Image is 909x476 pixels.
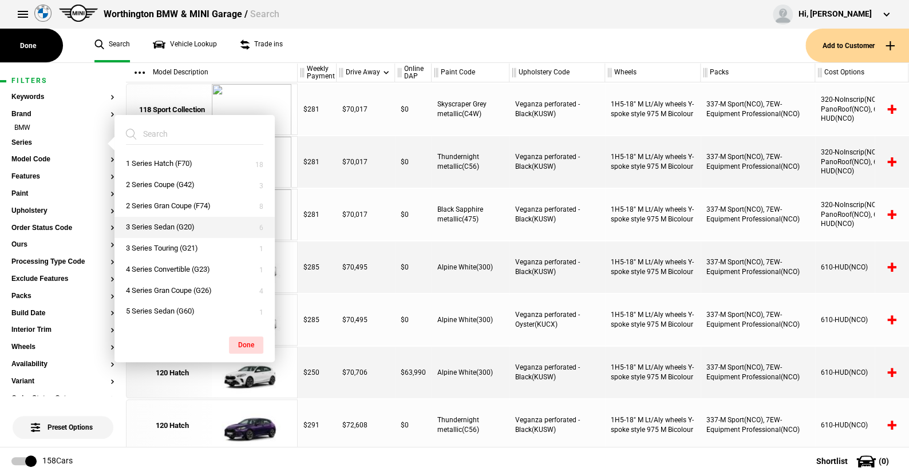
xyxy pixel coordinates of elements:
[11,378,114,386] button: Variant
[395,84,432,135] div: $0
[509,294,605,346] div: Veganza perforated - Oyster(KUCX)
[114,322,275,343] button: 5 Series Touring (G61)
[605,347,701,398] div: 1H5-18" M Lt/Aly wheels Y-spoke style 975 M Bicolour
[11,139,114,156] section: Series
[126,124,250,144] input: Search
[11,77,114,85] h1: Filters
[337,63,394,82] div: Drive Away
[11,93,114,101] button: Keywords
[815,294,908,346] div: 610-HUD(NCO)
[212,84,291,136] img: cosySec
[395,189,432,240] div: $0
[11,378,114,395] section: Variant
[11,139,114,147] button: Series
[701,63,815,82] div: Packs
[11,190,114,207] section: Paint
[815,399,908,451] div: 610-HUD(NCO)
[156,368,189,378] div: 120 Hatch
[11,326,114,343] section: Interior Trim
[605,84,701,135] div: 1H5-18" M Lt/Aly wheels Y-spoke style 975 M Bicolour
[11,156,114,164] button: Model Code
[799,9,872,20] div: Hi, [PERSON_NAME]
[701,399,815,451] div: 337-M Sport(NCO), 7EW-Equipment Professional(NCO)
[11,343,114,360] section: Wheels
[11,395,114,412] section: Order Status Category
[11,224,114,241] section: Order Status Code
[298,84,337,135] div: $281
[701,294,815,346] div: 337-M Sport(NCO), 7EW-Equipment Professional(NCO)
[298,63,336,82] div: Weekly Payment
[11,326,114,334] button: Interior Trim
[432,63,509,82] div: Paint Code
[132,400,212,451] a: 120 Hatch
[701,241,815,293] div: 337-M Sport(NCO), 7EW-Equipment Professional(NCO)
[156,421,189,431] div: 120 Hatch
[432,136,509,188] div: Thundernight metallic(C56)
[11,258,114,266] button: Processing Type Code
[701,347,815,398] div: 337-M Sport(NCO), 7EW-Equipment Professional(NCO)
[605,189,701,240] div: 1H5-18" M Lt/Aly wheels Y-spoke style 975 M Bicolour
[395,399,432,451] div: $0
[11,360,114,378] section: Availability
[298,189,337,240] div: $281
[432,294,509,346] div: Alpine White(300)
[605,399,701,451] div: 1H5-18" M Lt/Aly wheels Y-spoke style 975 M Bicolour
[11,395,114,403] button: Order Status Category
[605,63,700,82] div: Wheels
[815,347,908,398] div: 610-HUD(NCO)
[42,455,73,467] div: 158 Cars
[34,5,52,22] img: bmw.png
[212,347,291,399] img: cosySec
[432,399,509,451] div: Thundernight metallic(C56)
[799,447,909,475] button: Shortlist(0)
[11,292,114,300] button: Packs
[815,241,908,293] div: 610-HUD(NCO)
[815,84,908,135] div: 320-NoInscrip(NCO), 402-PanoRoof(NCO), 610-HUD(NCO)
[509,84,605,135] div: Veganza perforated - Black(KUSW)
[337,189,395,240] div: $70,017
[11,190,114,198] button: Paint
[11,207,114,224] section: Upholstery
[132,347,212,399] a: 120 Hatch
[509,63,604,82] div: Upholstery Code
[11,310,114,318] button: Build Date
[395,294,432,346] div: $0
[432,241,509,293] div: Alpine White(300)
[11,275,114,292] section: Exclude Features
[298,294,337,346] div: $285
[298,347,337,398] div: $250
[337,84,395,135] div: $70,017
[509,399,605,451] div: Veganza perforated - Black(KUSW)
[11,110,114,118] button: Brand
[212,400,291,451] img: cosySec
[114,259,275,280] button: 4 Series Convertible (G23)
[605,241,701,293] div: 1H5-18" M Lt/Aly wheels Y-spoke style 975 M Bicolour
[11,343,114,351] button: Wheels
[395,347,432,398] div: $63,990
[298,136,337,188] div: $281
[11,93,114,110] section: Keywords
[11,224,114,232] button: Order Status Code
[815,136,908,188] div: 320-NoInscrip(NCO), 402-PanoRoof(NCO), 610-HUD(NCO)
[11,110,114,139] section: BrandBMW
[509,189,605,240] div: Veganza perforated - Black(KUSW)
[605,136,701,188] div: 1H5-18" M Lt/Aly wheels Y-spoke style 975 M Bicolour
[701,84,815,135] div: 337-M Sport(NCO), 7EW-Equipment Professional(NCO)
[11,173,114,181] button: Features
[805,29,909,62] button: Add to Customer
[240,29,283,62] a: Trade ins
[139,105,205,115] div: 118 Sport Collection
[298,241,337,293] div: $285
[126,63,297,82] div: Model Description
[11,241,114,249] button: Ours
[114,217,275,238] button: 3 Series Sedan (G20)
[815,189,908,240] div: 320-NoInscrip(NCO), 402-PanoRoof(NCO), 610-HUD(NCO)
[153,29,217,62] a: Vehicle Lookup
[11,123,114,134] li: BMW
[432,189,509,240] div: Black Sapphire metallic(475)
[11,241,114,258] section: Ours
[94,29,130,62] a: Search
[605,294,701,346] div: 1H5-18" M Lt/Aly wheels Y-spoke style 975 M Bicolour
[132,84,212,136] a: 118 Sport Collection
[816,457,848,465] span: Shortlist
